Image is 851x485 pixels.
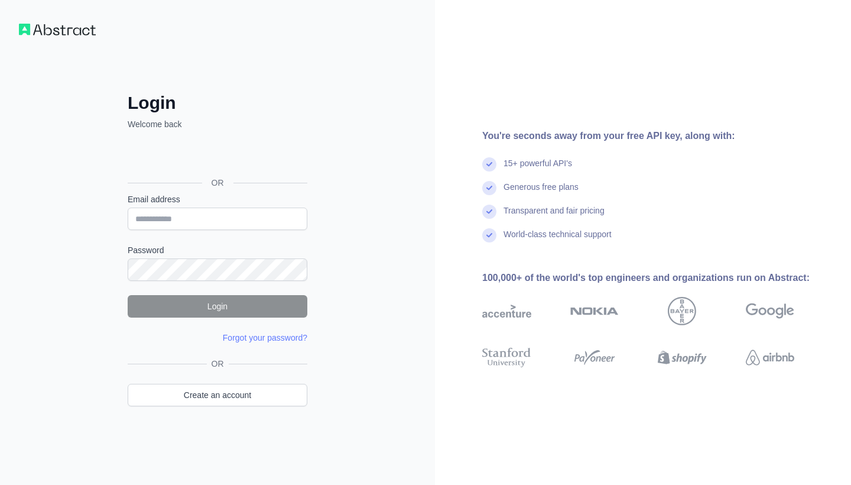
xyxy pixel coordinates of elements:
[482,205,496,219] img: check mark
[128,118,307,130] p: Welcome back
[202,177,233,189] span: OR
[570,345,619,370] img: payoneer
[207,358,229,370] span: OR
[128,244,307,256] label: Password
[504,205,605,228] div: Transparent and fair pricing
[128,295,307,318] button: Login
[122,143,311,169] iframe: Sign in with Google Button
[128,143,305,169] div: Sign in with Google. Opens in new tab
[658,345,707,370] img: shopify
[128,92,307,114] h2: Login
[504,228,612,252] div: World-class technical support
[482,129,832,143] div: You're seconds away from your free API key, along with:
[19,24,96,35] img: Workflow
[482,297,531,325] img: accenture
[482,271,832,285] div: 100,000+ of the world's top engineers and organizations run on Abstract:
[223,333,307,342] a: Forgot your password?
[504,157,572,181] div: 15+ powerful API's
[128,384,307,406] a: Create an account
[128,193,307,205] label: Email address
[482,345,531,370] img: stanford university
[746,345,795,370] img: airbnb
[570,297,619,325] img: nokia
[482,228,496,242] img: check mark
[482,181,496,195] img: check mark
[746,297,795,325] img: google
[482,157,496,172] img: check mark
[504,181,579,205] div: Generous free plans
[668,297,696,325] img: bayer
